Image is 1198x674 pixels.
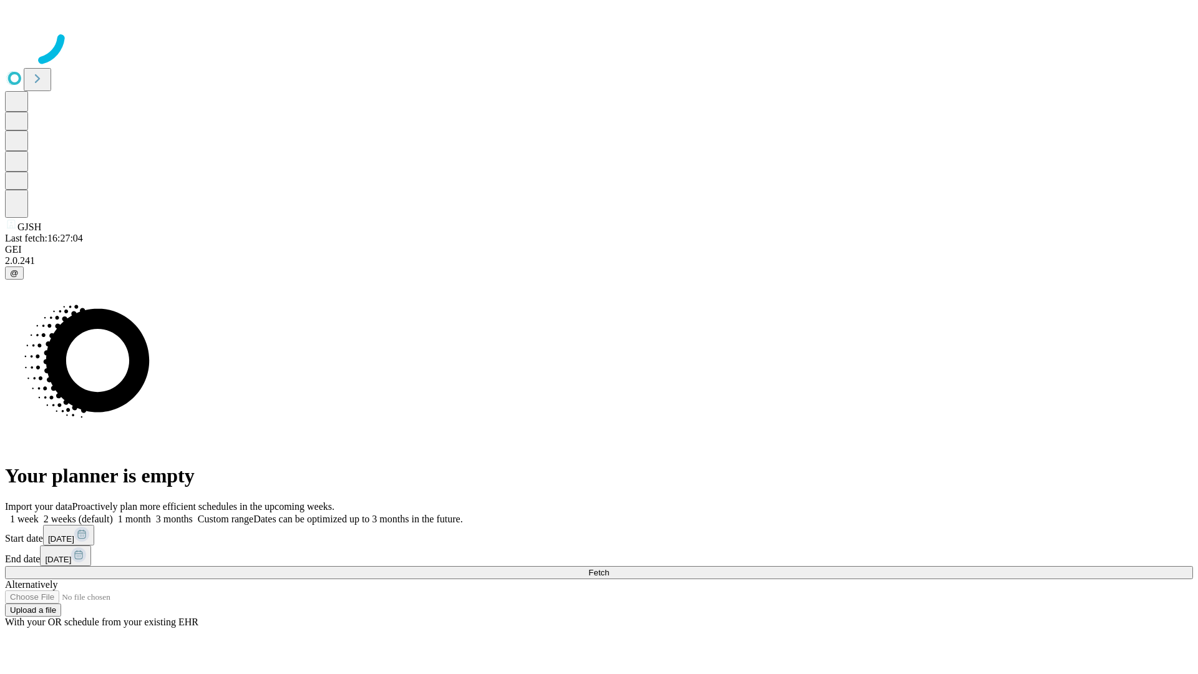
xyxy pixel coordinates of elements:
[5,255,1193,266] div: 2.0.241
[5,233,83,243] span: Last fetch: 16:27:04
[5,266,24,280] button: @
[5,464,1193,487] h1: Your planner is empty
[48,534,74,544] span: [DATE]
[5,244,1193,255] div: GEI
[198,514,253,524] span: Custom range
[5,603,61,617] button: Upload a file
[40,545,91,566] button: [DATE]
[588,568,609,577] span: Fetch
[253,514,462,524] span: Dates can be optimized up to 3 months in the future.
[5,579,57,590] span: Alternatively
[10,268,19,278] span: @
[5,617,198,627] span: With your OR schedule from your existing EHR
[17,222,41,232] span: GJSH
[118,514,151,524] span: 1 month
[10,514,39,524] span: 1 week
[5,545,1193,566] div: End date
[44,514,113,524] span: 2 weeks (default)
[5,501,72,512] span: Import your data
[45,555,71,564] span: [DATE]
[5,566,1193,579] button: Fetch
[43,525,94,545] button: [DATE]
[156,514,193,524] span: 3 months
[5,525,1193,545] div: Start date
[72,501,334,512] span: Proactively plan more efficient schedules in the upcoming weeks.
